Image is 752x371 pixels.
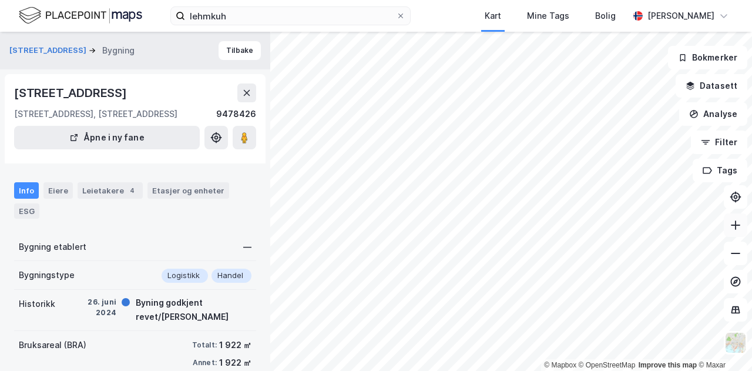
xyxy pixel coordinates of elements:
div: Bolig [595,9,616,23]
div: Leietakere [78,182,143,199]
div: 9478426 [216,107,256,121]
div: Etasjer og enheter [152,185,224,196]
div: [PERSON_NAME] [647,9,714,23]
button: Datasett [676,74,747,98]
div: 26. juni 2024 [69,297,116,317]
a: Improve this map [639,361,697,369]
div: Byning godkjent revet/[PERSON_NAME] [136,296,251,324]
div: Eiere [43,182,73,199]
div: 4 [126,185,138,196]
img: logo.f888ab2527a4732fd821a326f86c7f29.svg [19,5,142,26]
div: Historikk [19,297,55,311]
a: OpenStreetMap [579,361,636,369]
div: — [243,240,251,254]
div: ESG [14,203,39,219]
div: 1 922 ㎡ [219,338,251,352]
input: Søk på adresse, matrikkel, gårdeiere, leietakere eller personer [185,7,396,25]
button: Bokmerker [668,46,747,69]
div: Mine Tags [527,9,569,23]
div: Annet: [193,358,217,367]
div: Info [14,182,39,199]
button: Filter [691,131,747,154]
button: Åpne i ny fane [14,126,200,149]
button: Tags [693,159,747,182]
div: [STREET_ADDRESS] [14,83,129,102]
div: [STREET_ADDRESS], [STREET_ADDRESS] [14,107,177,121]
div: Bygningstype [19,268,75,282]
button: [STREET_ADDRESS] [9,45,89,56]
div: 1 922 ㎡ [219,356,251,370]
div: Bruksareal (BRA) [19,338,86,352]
iframe: Chat Widget [693,315,752,371]
div: Bygning [102,44,135,58]
div: Kart [485,9,501,23]
div: Bygning etablert [19,240,86,254]
button: Analyse [679,102,747,126]
button: Tilbake [219,41,261,60]
div: Totalt: [192,340,217,350]
a: Mapbox [544,361,576,369]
